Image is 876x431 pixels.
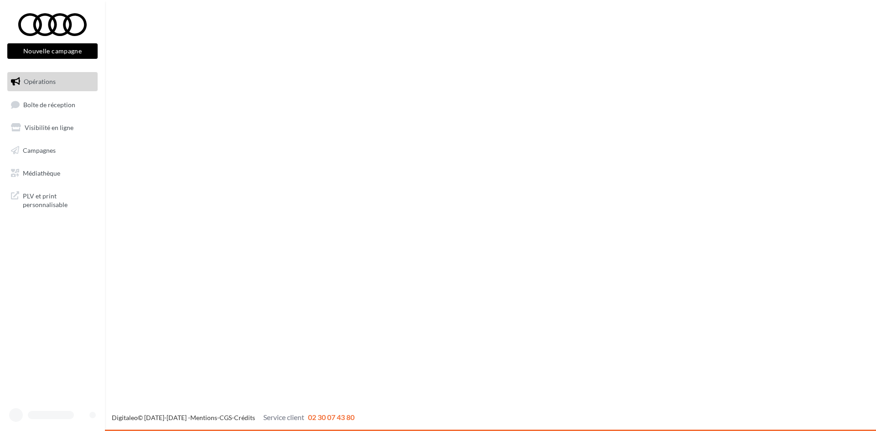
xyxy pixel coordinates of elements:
[24,78,56,85] span: Opérations
[263,413,304,421] span: Service client
[234,414,255,421] a: Crédits
[5,118,99,137] a: Visibilité en ligne
[23,169,60,177] span: Médiathèque
[5,186,99,213] a: PLV et print personnalisable
[25,124,73,131] span: Visibilité en ligne
[23,100,75,108] span: Boîte de réception
[7,43,98,59] button: Nouvelle campagne
[5,164,99,183] a: Médiathèque
[23,146,56,154] span: Campagnes
[219,414,232,421] a: CGS
[190,414,217,421] a: Mentions
[112,414,355,421] span: © [DATE]-[DATE] - - -
[112,414,138,421] a: Digitaleo
[5,141,99,160] a: Campagnes
[5,95,99,114] a: Boîte de réception
[308,413,355,421] span: 02 30 07 43 80
[5,72,99,91] a: Opérations
[23,190,94,209] span: PLV et print personnalisable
